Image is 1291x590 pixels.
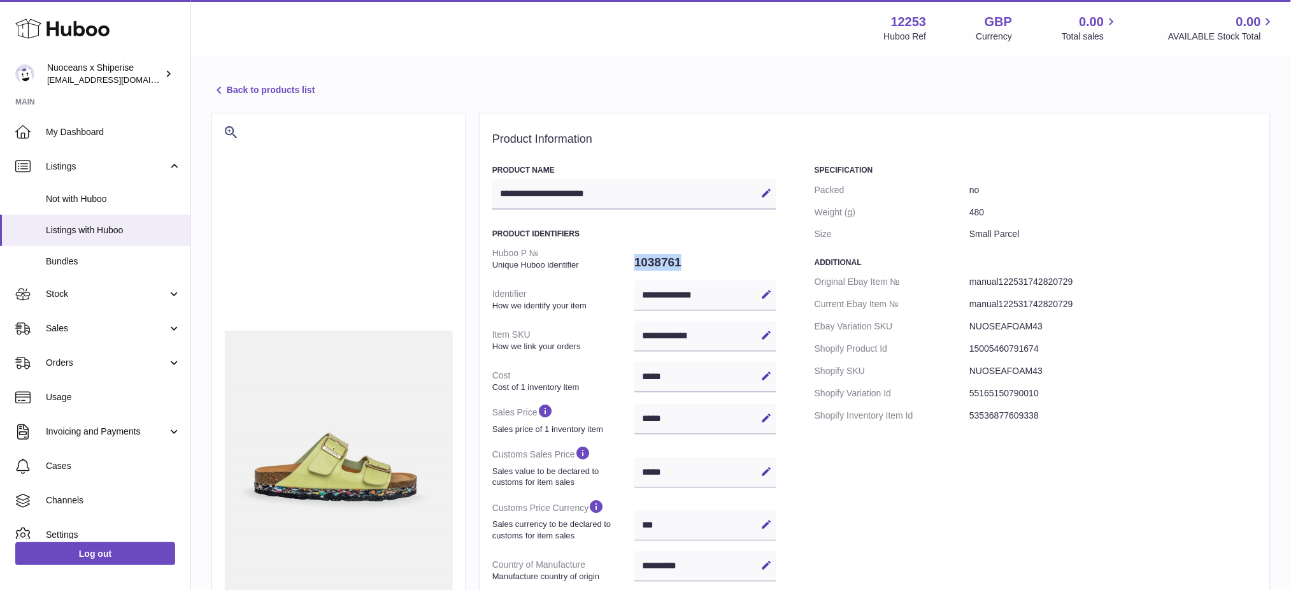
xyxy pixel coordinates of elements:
dt: Sales Price [492,398,634,440]
dd: NUOSEAFOAM43 [969,315,1257,338]
dd: no [969,179,1257,201]
span: 0.00 [1080,13,1104,31]
span: Bundles [46,255,181,268]
dd: 15005460791674 [969,338,1257,360]
strong: Cost of 1 inventory item [492,382,631,393]
strong: Manufacture country of origin [492,571,631,582]
a: 0.00 Total sales [1062,13,1118,43]
div: Nuoceans x Shiperise [47,62,162,86]
dt: Item SKU [492,324,634,357]
dt: Original Ebay Item № [815,271,969,293]
span: Total sales [1062,31,1118,43]
strong: Unique Huboo identifier [492,259,631,271]
strong: Sales value to be declared to customs for item sales [492,466,631,488]
h3: Product Name [492,165,776,175]
span: Listings with Huboo [46,224,181,236]
dd: manual122531742820729 [969,293,1257,315]
dt: Huboo P № [492,242,634,275]
span: Sales [46,322,168,335]
h3: Specification [815,165,1257,175]
dt: Weight (g) [815,201,969,224]
strong: How we identify your item [492,300,631,312]
dt: Ebay Variation SKU [815,315,969,338]
dt: Customs Price Currency [492,493,634,546]
span: Not with Huboo [46,193,181,205]
dd: NUOSEAFOAM43 [969,360,1257,382]
dt: Shopify SKU [815,360,969,382]
span: Cases [46,460,181,472]
div: Currency [976,31,1013,43]
a: Back to products list [211,83,315,98]
dd: Small Parcel [969,223,1257,245]
dd: 53536877609338 [969,405,1257,427]
span: Invoicing and Payments [46,426,168,438]
dt: Cost [492,364,634,398]
strong: Sales price of 1 inventory item [492,424,631,435]
dt: Shopify Product Id [815,338,969,360]
div: Huboo Ref [884,31,927,43]
dt: Shopify Inventory Item Id [815,405,969,427]
dd: 480 [969,201,1257,224]
span: Stock [46,288,168,300]
h3: Additional [815,257,1257,268]
h2: Product Information [492,133,1257,147]
dd: manual122531742820729 [969,271,1257,293]
span: Channels [46,494,181,507]
dt: Country of Manufacture [492,554,634,587]
dt: Customs Sales Price [492,440,634,493]
span: [EMAIL_ADDRESS][DOMAIN_NAME] [47,75,187,85]
img: internalAdmin-12253@internal.huboo.com [15,64,34,83]
dt: Current Ebay Item № [815,293,969,315]
span: AVAILABLE Stock Total [1168,31,1276,43]
dd: 1038761 [634,249,776,276]
span: Orders [46,357,168,369]
dt: Size [815,223,969,245]
dt: Packed [815,179,969,201]
strong: 12253 [891,13,927,31]
dt: Shopify Variation Id [815,382,969,405]
h3: Product Identifiers [492,229,776,239]
span: My Dashboard [46,126,181,138]
strong: GBP [985,13,1012,31]
dd: 55165150790010 [969,382,1257,405]
a: 0.00 AVAILABLE Stock Total [1168,13,1276,43]
span: Settings [46,529,181,541]
strong: Sales currency to be declared to customs for item sales [492,519,631,541]
dt: Identifier [492,283,634,316]
span: Usage [46,391,181,403]
a: Log out [15,542,175,565]
span: 0.00 [1236,13,1261,31]
strong: How we link your orders [492,341,631,352]
span: Listings [46,161,168,173]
